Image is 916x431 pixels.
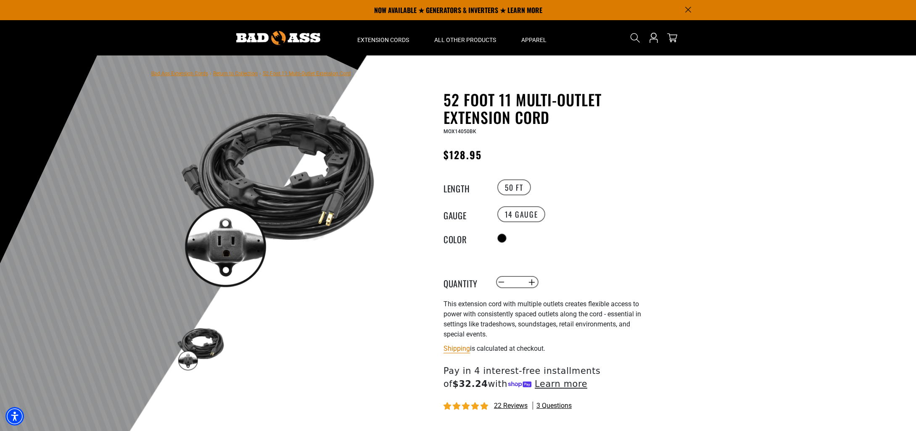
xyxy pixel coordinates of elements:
legend: Gauge [443,209,486,220]
nav: breadcrumbs [151,68,351,78]
span: 22 reviews [494,402,528,410]
h1: 52 Foot 11 Multi-Outlet Extension Cord [443,91,649,126]
span: › [259,71,261,76]
summary: Search [628,31,642,45]
img: Bad Ass Extension Cords [236,31,320,45]
span: All Other Products [434,36,496,44]
span: $128.95 [443,147,482,162]
span: 4.95 stars [443,402,490,410]
img: black [176,323,225,372]
label: Quantity [443,277,486,288]
span: 3 questions [536,401,572,410]
a: Shipping [443,344,470,352]
summary: Extension Cords [345,20,422,55]
div: is calculated at checkout. [443,343,649,354]
span: 52 Foot 11 Multi-Outlet Extension Cord [263,71,351,76]
a: Bad Ass Extension Cords [151,71,208,76]
a: cart [665,33,679,43]
span: This extension cord with multiple outlets creates flexible access to power with consistently spac... [443,300,641,338]
span: Extension Cords [357,36,409,44]
div: Accessibility Menu [5,407,24,426]
legend: Length [443,182,486,193]
a: Open this option [647,20,660,55]
label: 50 FT [497,179,531,195]
img: black [176,92,379,295]
legend: Color [443,233,486,244]
summary: Apparel [509,20,559,55]
label: 14 Gauge [497,206,546,222]
a: Return to Collection [213,71,258,76]
span: MOX14050BK [443,129,476,134]
summary: All Other Products [422,20,509,55]
span: Apparel [521,36,546,44]
span: › [210,71,211,76]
